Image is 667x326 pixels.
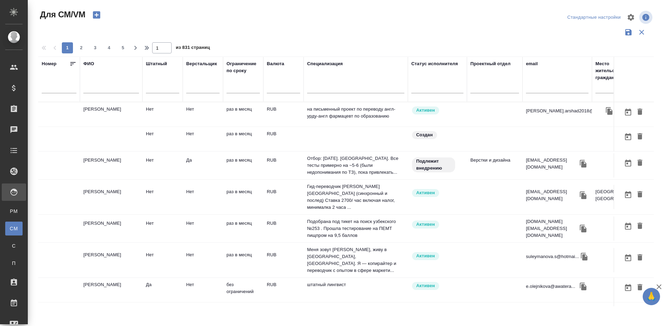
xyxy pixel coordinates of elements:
[411,281,463,291] div: Рядовой исполнитель: назначай с учетом рейтинга
[307,246,404,274] p: Меня зовут [PERSON_NAME], живу в [GEOGRAPHIC_DATA], [GEOGRAPHIC_DATA]. Я — копирайтер и переводчи...
[411,188,463,198] div: Рядовой исполнитель: назначай с учетом рейтинга
[592,185,654,209] td: [GEOGRAPHIC_DATA], [GEOGRAPHIC_DATA]
[526,60,538,67] div: email
[223,153,263,178] td: раз в месяц
[416,131,433,138] p: Создан
[5,256,23,270] a: П
[307,183,404,211] p: Гид-переводчик [PERSON_NAME] [GEOGRAPHIC_DATA] (синхронный и послед) Ставка 2700/ час включая нал...
[604,106,615,116] button: Скопировать
[227,60,260,74] div: Ограничение по сроку
[183,102,223,127] td: Нет
[634,157,646,170] button: Удалить
[578,223,588,234] button: Скопировать
[411,306,463,315] div: Рядовой исполнитель: назначай с учетом рейтинга
[634,281,646,294] button: Удалить
[526,306,578,320] p: [EMAIL_ADDRESS][DOMAIN_NAME]
[526,108,604,114] p: [PERSON_NAME].arshad2018@gm...
[526,218,578,239] p: [DOMAIN_NAME][EMAIL_ADDRESS][DOMAIN_NAME]
[634,188,646,201] button: Удалить
[578,158,588,169] button: Скопировать
[76,42,87,53] button: 2
[635,26,648,39] button: Сбросить фильтры
[634,130,646,143] button: Удалить
[80,248,142,272] td: [PERSON_NAME]
[307,306,404,313] p: Переводчик условного штата.
[223,216,263,241] td: раз в месяц
[416,107,435,114] p: Активен
[38,9,85,20] span: Для СМ/VM
[183,248,223,272] td: Нет
[416,158,451,172] p: Подлежит внедрению
[622,26,635,39] button: Сохранить фильтры
[622,106,634,119] button: Открыть календарь загрузки
[634,251,646,264] button: Удалить
[183,153,223,178] td: Да
[307,60,343,67] div: Специализация
[645,289,657,304] span: 🙏
[267,60,284,67] div: Валюта
[416,189,435,196] p: Активен
[83,60,94,67] div: ФИО
[186,60,217,67] div: Верстальщик
[176,43,210,53] span: из 831 страниц
[622,188,634,201] button: Открыть календарь загрузки
[9,260,19,267] span: П
[578,281,588,292] button: Скопировать
[263,185,304,209] td: RUB
[307,155,404,176] p: Отбор: [DATE]. [GEOGRAPHIC_DATA]. Все тесты примерно на ~5-6 (были недопонимания по ТЗ), пока при...
[90,44,101,51] span: 3
[634,306,646,319] button: Удалить
[526,188,578,202] p: [EMAIL_ADDRESS][DOMAIN_NAME]
[634,220,646,233] button: Удалить
[223,278,263,302] td: без ограничений
[5,222,23,235] a: CM
[526,253,579,260] p: suleymanova.s@hotmai...
[142,153,183,178] td: Нет
[117,44,129,51] span: 5
[80,216,142,241] td: [PERSON_NAME]
[639,11,654,24] span: Посмотреть информацию
[80,185,142,209] td: [PERSON_NAME]
[526,283,575,290] p: e.olejnikova@awatera...
[5,204,23,218] a: PM
[622,306,634,319] button: Открыть календарь загрузки
[263,102,304,127] td: RUB
[263,278,304,302] td: RUB
[76,44,87,51] span: 2
[622,251,634,264] button: Открыть календарь загрузки
[183,127,223,151] td: Нет
[223,127,263,151] td: раз в месяц
[307,281,404,288] p: штатный лингвист
[183,185,223,209] td: Нет
[467,153,522,178] td: Верстки и дизайна
[470,60,511,67] div: Проектный отдел
[411,220,463,229] div: Рядовой исполнитель: назначай с учетом рейтинга
[9,225,19,232] span: CM
[80,278,142,302] td: [PERSON_NAME]
[411,157,463,173] div: Свежая кровь: на первые 3 заказа по тематике ставь редактора и фиксируй оценки
[411,106,463,115] div: Рядовой исполнитель: назначай с учетом рейтинга
[263,216,304,241] td: RUB
[622,220,634,233] button: Открыть календарь загрузки
[263,153,304,178] td: RUB
[622,130,634,143] button: Открыть календарь загрузки
[634,106,646,119] button: Удалить
[526,157,578,171] p: [EMAIL_ADDRESS][DOMAIN_NAME]
[42,60,57,67] div: Номер
[104,44,115,51] span: 4
[411,251,463,261] div: Рядовой исполнитель: назначай с учетом рейтинга
[643,288,660,305] button: 🙏
[223,248,263,272] td: раз в месяц
[80,153,142,178] td: [PERSON_NAME]
[623,9,639,26] span: Настроить таблицу
[263,248,304,272] td: RUB
[142,102,183,127] td: Нет
[622,281,634,294] button: Открыть календарь загрузки
[578,190,588,200] button: Скопировать
[566,12,623,23] div: split button
[263,127,304,151] td: RUB
[104,42,115,53] button: 4
[416,282,435,289] p: Активен
[9,242,19,249] span: С
[142,216,183,241] td: Нет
